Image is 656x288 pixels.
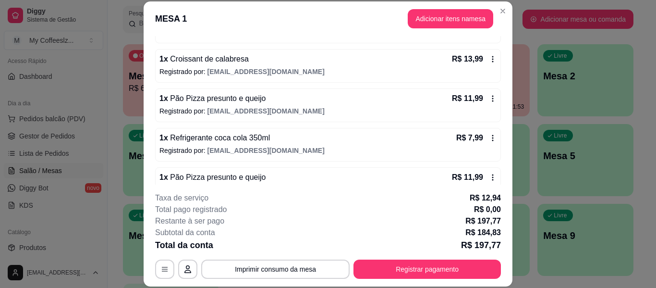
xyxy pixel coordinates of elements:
header: MESA 1 [144,1,512,36]
p: Total da conta [155,238,213,252]
p: Restante à ser pago [155,215,224,227]
span: [EMAIL_ADDRESS][DOMAIN_NAME] [207,147,325,154]
p: R$ 197,77 [465,215,501,227]
p: 1 x [159,132,270,144]
p: 1 x [159,53,249,65]
p: Registrado por: [159,67,497,76]
p: R$ 197,77 [461,238,501,252]
span: Refrigerante coca cola 350ml [168,134,270,142]
p: Registrado por: [159,146,497,155]
span: [EMAIL_ADDRESS][DOMAIN_NAME] [207,68,325,75]
button: Close [495,3,510,19]
p: R$ 184,83 [465,227,501,238]
button: Registrar pagamento [353,260,501,279]
p: R$ 7,99 [456,132,483,144]
p: 1 x [159,172,266,183]
p: Subtotal da conta [155,227,215,238]
span: Pão Pizza presunto e queijo [168,173,266,181]
p: R$ 13,99 [452,53,483,65]
p: Total pago registrado [155,204,227,215]
span: [EMAIL_ADDRESS][DOMAIN_NAME] [207,107,325,115]
p: R$ 11,99 [452,93,483,104]
p: Taxa de serviço [155,192,208,204]
span: Pão Pizza presunto e queijo [168,94,266,102]
p: R$ 12,94 [470,192,501,204]
span: Croissant de calabresa [168,55,249,63]
p: R$ 11,99 [452,172,483,183]
p: Registrado por: [159,106,497,116]
p: 1 x [159,93,266,104]
button: Adicionar itens namesa [408,9,493,28]
button: Imprimir consumo da mesa [201,260,350,279]
p: R$ 0,00 [474,204,501,215]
